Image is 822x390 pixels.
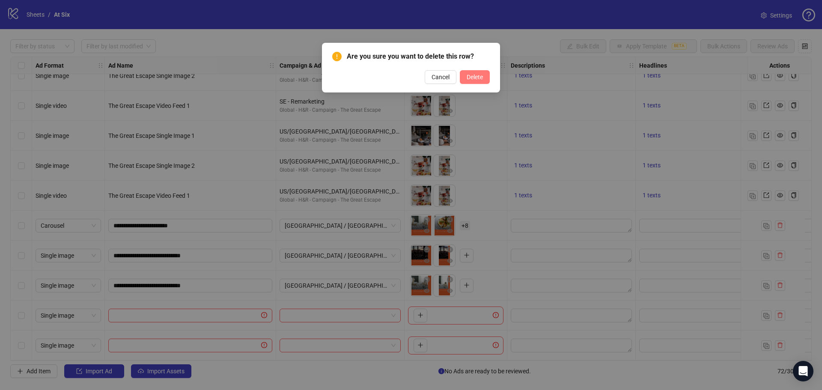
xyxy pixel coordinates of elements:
[460,70,490,84] button: Delete
[432,74,450,80] span: Cancel
[467,74,483,80] span: Delete
[793,361,813,381] div: Open Intercom Messenger
[347,51,490,62] span: Are you sure you want to delete this row?
[425,70,456,84] button: Cancel
[332,52,342,61] span: exclamation-circle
